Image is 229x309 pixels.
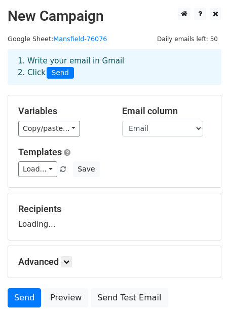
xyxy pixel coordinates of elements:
[47,67,74,79] span: Send
[18,106,107,117] h5: Variables
[8,35,107,43] small: Google Sheet:
[8,8,221,25] h2: New Campaign
[73,161,99,177] button: Save
[8,288,41,307] a: Send
[10,55,219,79] div: 1. Write your email in Gmail 2. Click
[18,121,80,136] a: Copy/paste...
[53,35,107,43] a: Mansfield-76076
[122,106,211,117] h5: Email column
[154,35,221,43] a: Daily emails left: 50
[18,203,211,230] div: Loading...
[18,203,211,215] h5: Recipients
[18,161,57,177] a: Load...
[18,256,211,267] h5: Advanced
[91,288,168,307] a: Send Test Email
[18,147,62,157] a: Templates
[44,288,88,307] a: Preview
[154,33,221,45] span: Daily emails left: 50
